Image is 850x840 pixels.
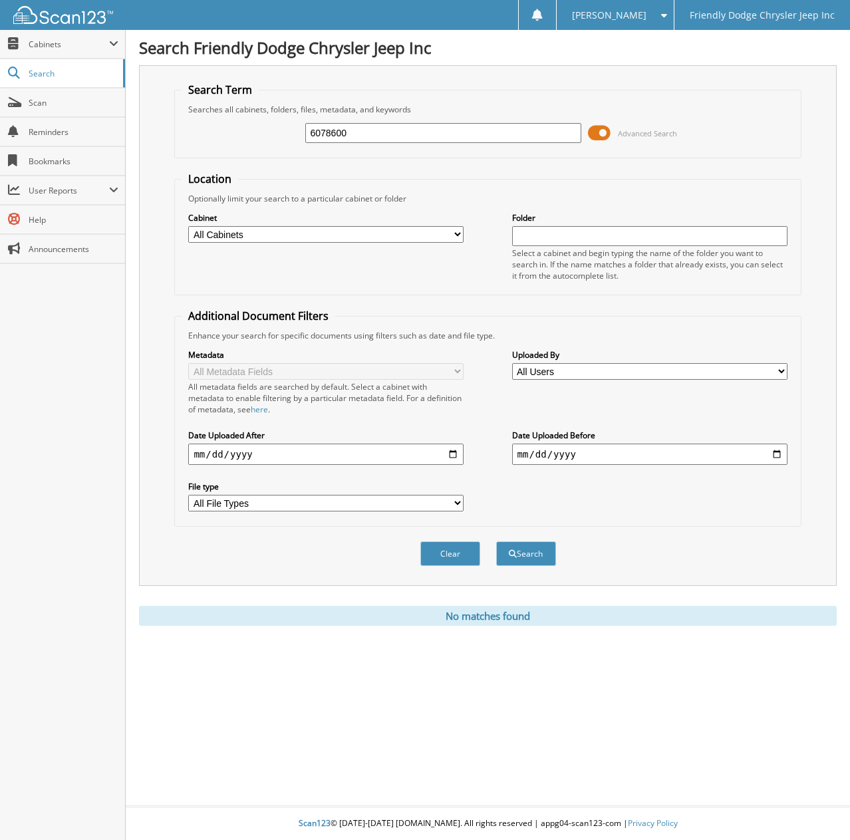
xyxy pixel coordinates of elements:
[512,247,787,281] div: Select a cabinet and begin typing the name of the folder you want to search in. If the name match...
[29,68,116,79] span: Search
[188,481,464,492] label: File type
[29,126,118,138] span: Reminders
[139,606,837,626] div: No matches found
[139,37,837,59] h1: Search Friendly Dodge Chrysler Jeep Inc
[188,444,464,465] input: start
[182,330,793,341] div: Enhance your search for specific documents using filters such as date and file type.
[188,212,464,223] label: Cabinet
[512,349,787,360] label: Uploaded By
[496,541,556,566] button: Search
[690,11,835,19] span: Friendly Dodge Chrysler Jeep Inc
[420,541,480,566] button: Clear
[29,185,109,196] span: User Reports
[188,349,464,360] label: Metadata
[512,444,787,465] input: end
[572,11,646,19] span: [PERSON_NAME]
[618,128,677,138] span: Advanced Search
[182,104,793,115] div: Searches all cabinets, folders, files, metadata, and keywords
[29,243,118,255] span: Announcements
[182,309,335,323] legend: Additional Document Filters
[188,381,464,415] div: All metadata fields are searched by default. Select a cabinet with metadata to enable filtering b...
[29,214,118,225] span: Help
[512,430,787,441] label: Date Uploaded Before
[182,172,238,186] legend: Location
[29,97,118,108] span: Scan
[13,6,113,24] img: scan123-logo-white.svg
[299,817,331,829] span: Scan123
[251,404,268,415] a: here
[29,156,118,167] span: Bookmarks
[126,807,850,840] div: © [DATE]-[DATE] [DOMAIN_NAME]. All rights reserved | appg04-scan123-com |
[188,430,464,441] label: Date Uploaded After
[182,82,259,97] legend: Search Term
[628,817,678,829] a: Privacy Policy
[182,193,793,204] div: Optionally limit your search to a particular cabinet or folder
[512,212,787,223] label: Folder
[29,39,109,50] span: Cabinets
